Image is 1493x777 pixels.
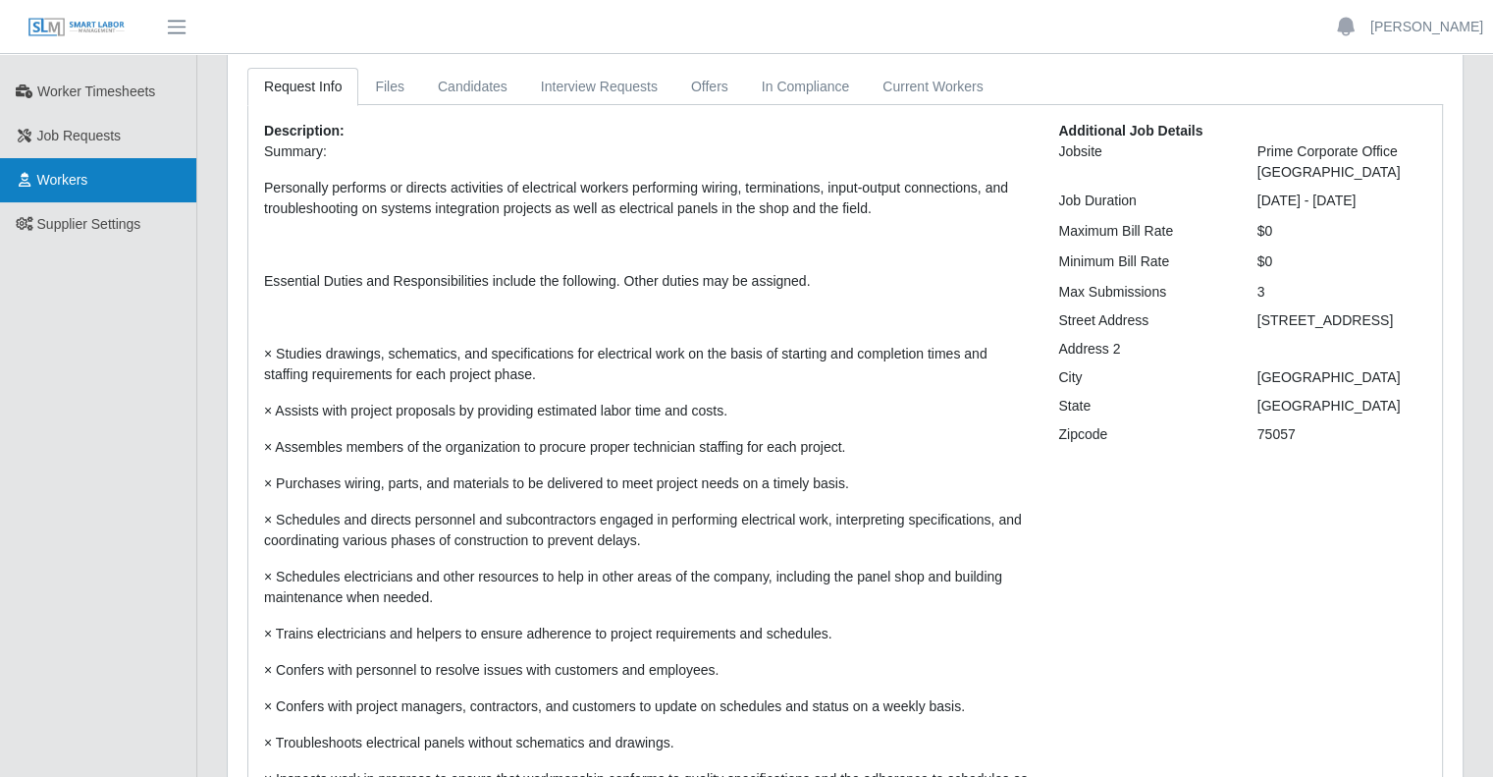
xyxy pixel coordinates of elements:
[1243,396,1441,416] div: [GEOGRAPHIC_DATA]
[264,624,1029,644] p: × Trains electricians and helpers to ensure adherence to project requirements and schedules.
[37,172,88,188] span: Workers
[1043,251,1242,272] div: Minimum Bill Rate
[1243,367,1441,388] div: [GEOGRAPHIC_DATA]
[674,68,745,106] a: Offers
[1043,141,1242,183] div: Jobsite
[264,733,1029,753] p: × Troubleshoots electrical panels without schematics and drawings.
[1043,221,1242,242] div: Maximum Bill Rate
[247,68,358,106] a: Request Info
[1243,191,1441,211] div: [DATE] - [DATE]
[1043,367,1242,388] div: City
[264,123,345,139] b: Description:
[264,141,1029,162] p: Summary:
[1243,251,1441,272] div: $0
[264,510,1029,551] p: × Schedules and directs personnel and subcontractors engaged in performing electrical work, inter...
[1243,221,1441,242] div: $0
[524,68,674,106] a: Interview Requests
[1243,310,1441,331] div: [STREET_ADDRESS]
[1058,123,1202,139] b: Additional Job Details
[37,128,122,143] span: Job Requests
[1043,339,1242,360] div: Address 2
[1243,282,1441,303] div: 3
[358,68,421,106] a: Files
[1043,310,1242,331] div: Street Address
[264,473,1029,494] p: × Purchases wiring, parts, and materials to be delivered to meet project needs on a timely basis.
[264,437,1029,458] p: × Assembles members of the organization to procure proper technician staffing for each project.
[37,83,155,99] span: Worker Timesheets
[421,68,524,106] a: Candidates
[264,696,1029,717] p: × Confers with project managers, contractors, and customers to update on schedules and status on ...
[264,344,1029,385] p: × Studies drawings, schematics, and specifications for electrical work on the basis of starting a...
[264,660,1029,681] p: × Confers with personnel to resolve issues with customers and employees.
[1243,424,1441,445] div: 75057
[37,216,141,232] span: Supplier Settings
[264,401,1029,421] p: × Assists with project proposals by providing estimated labor time and costs.
[745,68,867,106] a: In Compliance
[1370,17,1483,37] a: [PERSON_NAME]
[27,17,126,38] img: SLM Logo
[264,178,1029,219] p: Personally performs or directs activities of electrical workers performing wiring, terminations, ...
[1043,191,1242,211] div: Job Duration
[866,68,999,106] a: Current Workers
[1043,396,1242,416] div: State
[1043,282,1242,303] div: Max Submissions
[1243,141,1441,183] div: Prime Corporate Office [GEOGRAPHIC_DATA]
[264,567,1029,608] p: × Schedules electricians and other resources to help in other areas of the company, including the...
[1043,424,1242,445] div: Zipcode
[264,271,1029,292] p: Essential Duties and Responsibilities include the following. Other duties may be assigned.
